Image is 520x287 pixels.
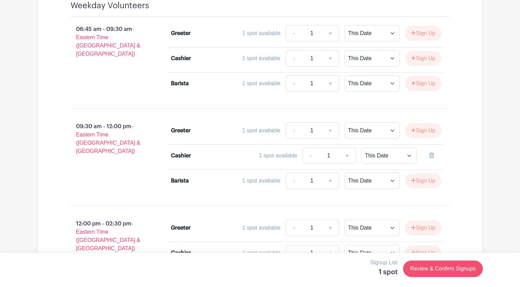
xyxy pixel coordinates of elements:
[171,79,189,88] div: Barista
[242,126,280,135] div: 1 spot available
[322,220,339,236] a: +
[405,76,441,91] button: Sign Up
[322,245,339,261] a: +
[259,152,297,160] div: 1 spot available
[286,50,302,67] a: -
[322,75,339,92] a: +
[242,249,280,257] div: 1 spot available
[405,123,441,138] button: Sign Up
[286,245,302,261] a: -
[286,173,302,189] a: -
[286,122,302,139] a: -
[171,177,189,185] div: Barista
[171,249,191,257] div: Cashier
[405,221,441,235] button: Sign Up
[242,177,280,185] div: 1 spot available
[405,51,441,66] button: Sign Up
[242,29,280,37] div: 1 spot available
[242,224,280,232] div: 1 spot available
[405,246,441,260] button: Sign Up
[171,224,191,232] div: Greeter
[76,26,140,57] span: - Eastern Time ([GEOGRAPHIC_DATA] & [GEOGRAPHIC_DATA])
[370,268,398,276] h5: 1 spot
[59,217,160,255] p: 12:00 pm - 02:30 pm
[171,29,191,37] div: Greeter
[405,174,441,188] button: Sign Up
[322,173,339,189] a: +
[405,26,441,41] button: Sign Up
[403,261,483,277] a: Review & Confirm Signups
[286,75,302,92] a: -
[242,54,280,63] div: 1 spot available
[370,258,398,267] p: Signup List
[76,123,140,154] span: - Eastern Time ([GEOGRAPHIC_DATA] & [GEOGRAPHIC_DATA])
[76,221,140,251] span: - Eastern Time ([GEOGRAPHIC_DATA] & [GEOGRAPHIC_DATA])
[171,54,191,63] div: Cashier
[322,50,339,67] a: +
[59,120,160,158] p: 09:30 am - 12:00 pm
[339,147,356,164] a: +
[71,1,149,11] h4: Weekday Volunteers
[303,147,318,164] a: -
[242,79,280,88] div: 1 spot available
[322,122,339,139] a: +
[59,22,160,61] p: 06:45 am - 09:30 am
[286,25,302,42] a: -
[171,126,191,135] div: Greeter
[286,220,302,236] a: -
[322,25,339,42] a: +
[171,152,191,160] div: Cashier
